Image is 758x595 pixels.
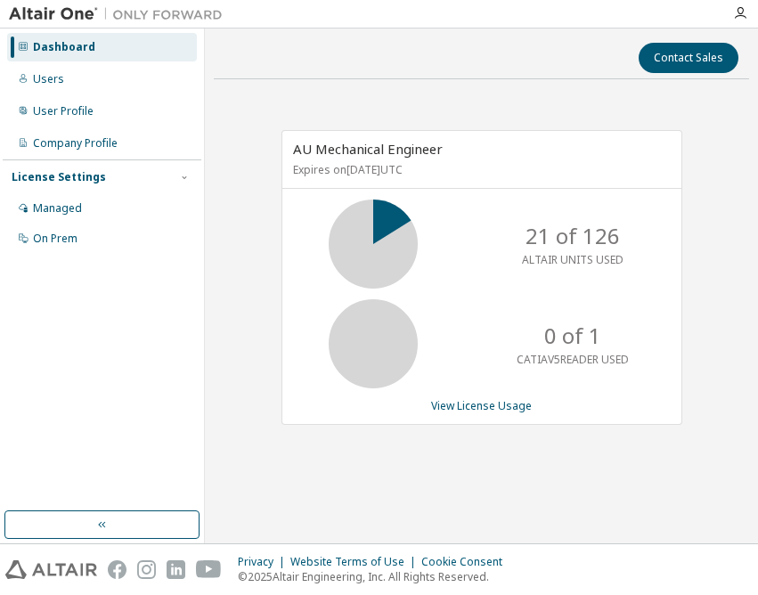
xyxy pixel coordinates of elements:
img: instagram.svg [137,560,156,579]
img: youtube.svg [196,560,222,579]
div: On Prem [33,232,77,246]
p: 21 of 126 [526,221,620,251]
div: Company Profile [33,136,118,151]
p: CATIAV5READER USED [517,352,629,367]
img: altair_logo.svg [5,560,97,579]
p: © 2025 Altair Engineering, Inc. All Rights Reserved. [238,569,513,584]
div: Privacy [238,555,290,569]
img: linkedin.svg [167,560,185,579]
img: Altair One [9,5,232,23]
p: ALTAIR UNITS USED [522,252,624,267]
p: 0 of 1 [544,321,601,351]
span: AU Mechanical Engineer [293,140,443,158]
div: Managed [33,201,82,216]
div: Cookie Consent [421,555,513,569]
a: View License Usage [431,398,532,413]
button: Contact Sales [639,43,738,73]
div: Users [33,72,64,86]
img: facebook.svg [108,560,126,579]
p: Expires on [DATE] UTC [293,162,666,177]
div: User Profile [33,104,94,118]
div: Website Terms of Use [290,555,421,569]
div: Dashboard [33,40,95,54]
div: License Settings [12,170,106,184]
